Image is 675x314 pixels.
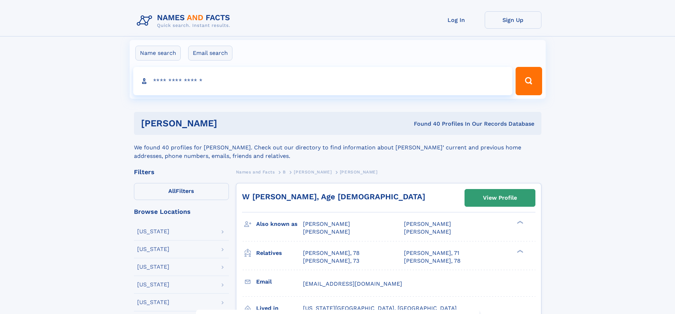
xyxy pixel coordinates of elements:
[465,189,535,206] a: View Profile
[485,11,541,29] a: Sign Up
[294,167,332,176] a: [PERSON_NAME]
[134,169,229,175] div: Filters
[256,247,303,259] h3: Relatives
[483,190,517,206] div: View Profile
[283,170,286,175] span: B
[294,170,332,175] span: [PERSON_NAME]
[303,257,359,265] a: [PERSON_NAME], 73
[303,228,350,235] span: [PERSON_NAME]
[404,249,459,257] a: [PERSON_NAME], 71
[137,229,169,234] div: [US_STATE]
[134,183,229,200] label: Filters
[168,188,176,194] span: All
[303,305,457,312] span: [US_STATE][GEOGRAPHIC_DATA], [GEOGRAPHIC_DATA]
[404,228,451,235] span: [PERSON_NAME]
[137,264,169,270] div: [US_STATE]
[515,249,524,253] div: ❯
[134,209,229,215] div: Browse Locations
[236,167,275,176] a: Names and Facts
[303,280,402,287] span: [EMAIL_ADDRESS][DOMAIN_NAME]
[137,282,169,287] div: [US_STATE]
[428,11,485,29] a: Log In
[137,299,169,305] div: [US_STATE]
[133,67,513,95] input: search input
[242,192,425,201] a: W [PERSON_NAME], Age [DEMOGRAPHIC_DATA]
[516,67,542,95] button: Search Button
[303,221,350,227] span: [PERSON_NAME]
[134,11,236,30] img: Logo Names and Facts
[188,46,232,61] label: Email search
[315,120,534,128] div: Found 40 Profiles In Our Records Database
[134,135,541,160] div: We found 40 profiles for [PERSON_NAME]. Check out our directory to find information about [PERSON...
[404,221,451,227] span: [PERSON_NAME]
[303,249,360,257] a: [PERSON_NAME], 78
[404,257,461,265] a: [PERSON_NAME], 78
[137,246,169,252] div: [US_STATE]
[135,46,181,61] label: Name search
[141,119,316,128] h1: [PERSON_NAME]
[515,220,524,225] div: ❯
[256,276,303,288] h3: Email
[340,170,378,175] span: [PERSON_NAME]
[283,167,286,176] a: B
[256,218,303,230] h3: Also known as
